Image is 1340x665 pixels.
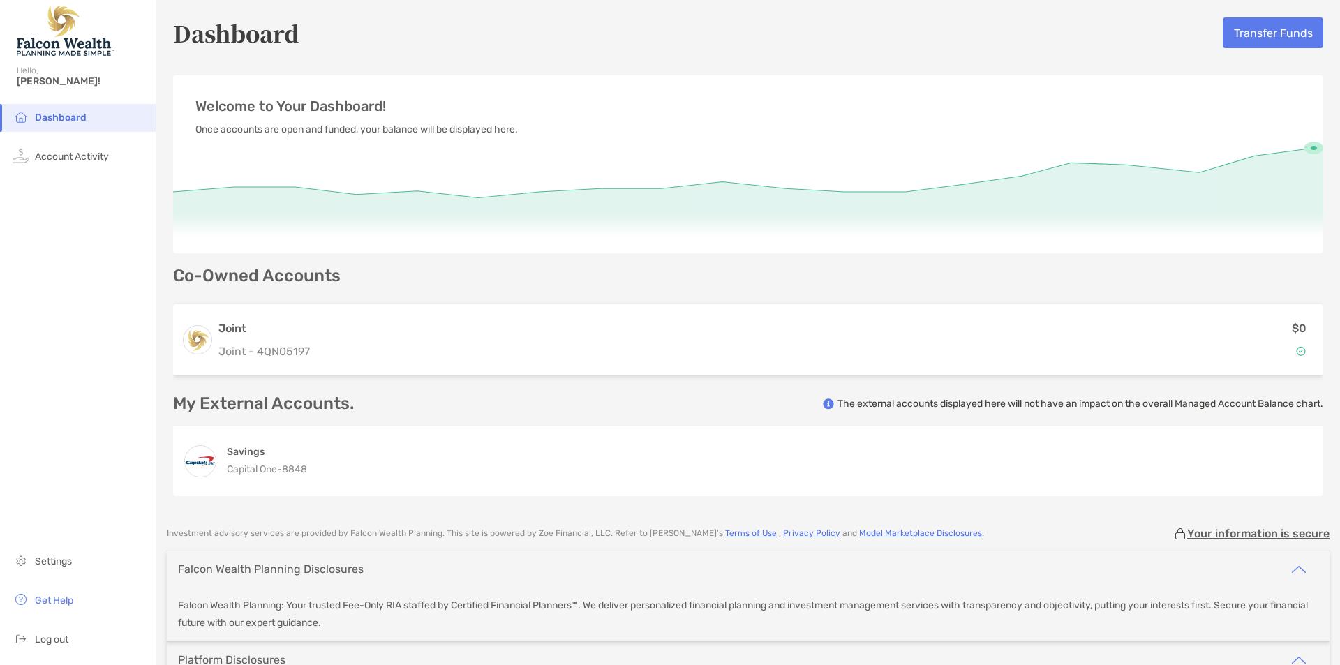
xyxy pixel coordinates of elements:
[1290,561,1307,578] img: icon arrow
[17,6,114,56] img: Falcon Wealth Planning Logo
[823,398,834,410] img: info
[725,528,777,538] a: Terms of Use
[195,98,1301,115] p: Welcome to Your Dashboard!
[173,395,354,412] p: My External Accounts.
[35,634,68,645] span: Log out
[167,528,984,539] p: Investment advisory services are provided by Falcon Wealth Planning . This site is powered by Zoe...
[859,528,982,538] a: Model Marketplace Disclosures
[1296,346,1306,356] img: Account Status icon
[35,112,87,124] span: Dashboard
[227,463,282,475] span: Capital One -
[837,397,1323,410] p: The external accounts displayed here will not have an impact on the overall Managed Account Balan...
[185,446,216,477] img: 360 Money Market
[173,17,299,49] h5: Dashboard
[35,555,72,567] span: Settings
[218,320,310,337] h3: Joint
[218,343,310,360] p: Joint - 4QN05197
[13,147,29,164] img: activity icon
[1223,17,1323,48] button: Transfer Funds
[178,562,364,576] div: Falcon Wealth Planning Disclosures
[783,528,840,538] a: Privacy Policy
[1187,527,1330,540] p: Your information is secure
[1292,320,1306,337] p: $0
[13,591,29,608] img: get-help icon
[35,151,109,163] span: Account Activity
[178,597,1318,632] p: Falcon Wealth Planning: Your trusted Fee-Only RIA staffed by Certified Financial Planners™. We de...
[35,595,73,606] span: Get Help
[13,108,29,125] img: household icon
[13,552,29,569] img: settings icon
[13,630,29,647] img: logout icon
[195,121,1301,138] p: Once accounts are open and funded, your balance will be displayed here.
[184,326,211,354] img: logo account
[227,445,307,458] h4: Savings
[282,463,307,475] span: 8848
[17,75,147,87] span: [PERSON_NAME]!
[173,267,1323,285] p: Co-Owned Accounts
